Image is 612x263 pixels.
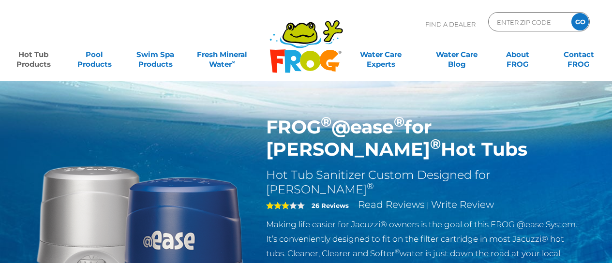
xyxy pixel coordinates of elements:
h2: Hot Tub Sanitizer Custom Designed for [PERSON_NAME] [266,168,582,197]
sup: ∞ [232,58,236,65]
sup: ® [321,113,331,130]
input: Zip Code Form [496,15,561,29]
a: AboutFROG [494,45,541,64]
span: | [427,201,429,210]
a: ContactFROG [555,45,602,64]
p: Find A Dealer [425,12,476,36]
a: Write Review [431,199,494,210]
a: Water CareExperts [343,45,419,64]
a: Read Reviews [358,199,425,210]
span: 3 [266,202,289,209]
sup: ® [394,113,404,130]
sup: ® [395,248,400,255]
h1: FROG @ease for [PERSON_NAME] Hot Tubs [266,116,582,161]
a: Fresh MineralWater∞ [193,45,252,64]
a: Water CareBlog [433,45,480,64]
a: Hot TubProducts [10,45,57,64]
strong: 26 Reviews [312,202,349,209]
sup: ® [430,135,441,152]
a: Swim SpaProducts [132,45,179,64]
a: PoolProducts [71,45,118,64]
input: GO [571,13,589,30]
sup: ® [367,181,374,191]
